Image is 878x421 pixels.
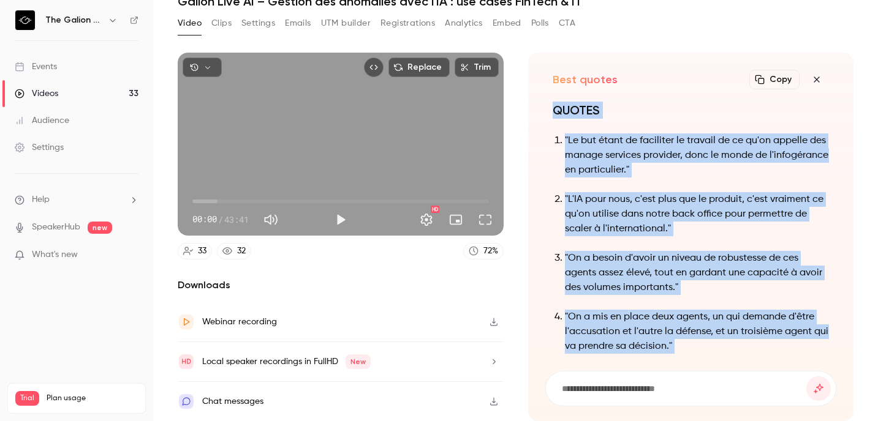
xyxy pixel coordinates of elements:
button: Full screen [473,207,498,232]
span: Help [32,193,50,206]
a: 33 [178,243,212,259]
button: Settings [414,207,439,232]
button: Settings [241,13,275,33]
button: Clips [211,13,232,33]
span: 00:00 [192,213,217,226]
button: Play [328,207,353,232]
button: Video [178,13,202,33]
h2: Downloads [178,278,504,292]
a: SpeakerHub [32,221,80,234]
button: UTM builder [321,13,371,33]
div: Settings [15,141,64,154]
span: New [346,354,371,369]
span: Trial [15,391,39,406]
iframe: Noticeable Trigger [124,250,138,261]
p: "On a mis en place deux agents, un qui demande d'être l'accusation et l'autre la défense, et un t... [565,310,830,354]
div: Webinar recording [202,315,277,329]
span: new [88,222,112,234]
h6: The Galion Project [45,14,103,26]
div: 33 [198,245,206,258]
span: 43:41 [224,213,249,226]
a: 32 [217,243,251,259]
button: Emails [285,13,311,33]
button: Mute [259,207,283,232]
button: Embed [493,13,521,33]
li: help-dropdown-opener [15,193,138,206]
button: Copy [749,70,800,89]
p: "On a besoin d'avoir un niveau de robustesse de ces agents assez élevé, tout en gardant une capac... [565,251,830,295]
h2: Best quotes [553,72,618,87]
span: Plan usage [47,393,138,403]
a: 72% [463,243,504,259]
div: Local speaker recordings in FullHD [202,354,371,369]
div: Videos [15,88,58,100]
button: Trim [455,58,499,77]
div: 72 % [483,245,498,258]
div: 00:00 [192,213,249,226]
div: HD [431,206,439,213]
button: Embed video [364,58,384,77]
h1: QUOTES [553,102,830,119]
button: Analytics [445,13,483,33]
span: What's new [32,248,78,261]
button: Polls [531,13,549,33]
div: Audience [15,114,69,127]
button: CTA [559,13,575,33]
div: 32 [237,245,246,258]
img: The Galion Project [15,10,35,30]
p: "Le but étant de faciliter le travail de ce qu'on appelle des manage services provider, donc le m... [565,133,830,177]
div: Events [15,61,57,73]
button: Turn on miniplayer [444,207,468,232]
button: Replace [388,58,450,77]
span: / [218,213,223,226]
button: Registrations [380,13,435,33]
p: "L'IA pour nous, c'est plus que le produit, c'est vraiment ce qu'on utilise dans notre back offic... [565,192,830,236]
div: Chat messages [202,394,263,409]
